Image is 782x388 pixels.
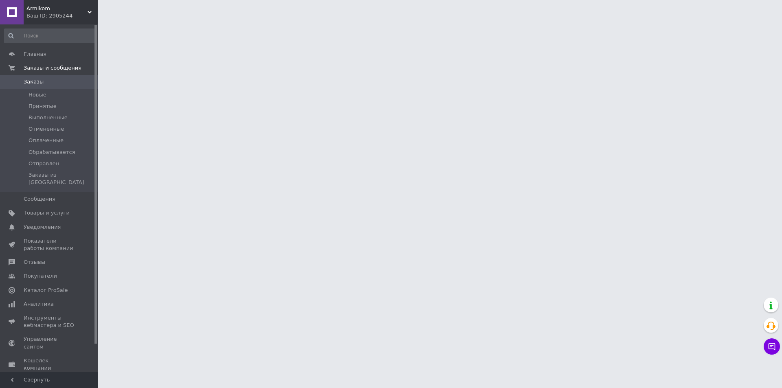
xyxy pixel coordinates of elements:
span: Новые [29,91,46,99]
span: Уведомления [24,224,61,231]
span: Armikom [26,5,88,12]
div: Ваш ID: 2905244 [26,12,98,20]
span: Товары и услуги [24,209,70,217]
span: Обрабатывается [29,149,75,156]
span: Отзывы [24,259,45,266]
span: Заказы и сообщения [24,64,81,72]
button: Чат с покупателем [764,338,780,355]
span: Отправлен [29,160,59,167]
span: Управление сайтом [24,335,75,350]
span: Показатели работы компании [24,237,75,252]
span: Выполненные [29,114,68,121]
span: Заказы из [GEOGRAPHIC_DATA] [29,171,95,186]
span: Сообщения [24,195,55,203]
input: Поиск [4,28,96,43]
span: Кошелек компании [24,357,75,372]
span: Каталог ProSale [24,287,68,294]
span: Заказы [24,78,44,85]
span: Отмененные [29,125,64,133]
span: Инструменты вебмастера и SEO [24,314,75,329]
span: Аналитика [24,300,54,308]
span: Покупатели [24,272,57,280]
span: Главная [24,50,46,58]
span: Оплаченные [29,137,64,144]
span: Принятые [29,103,57,110]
